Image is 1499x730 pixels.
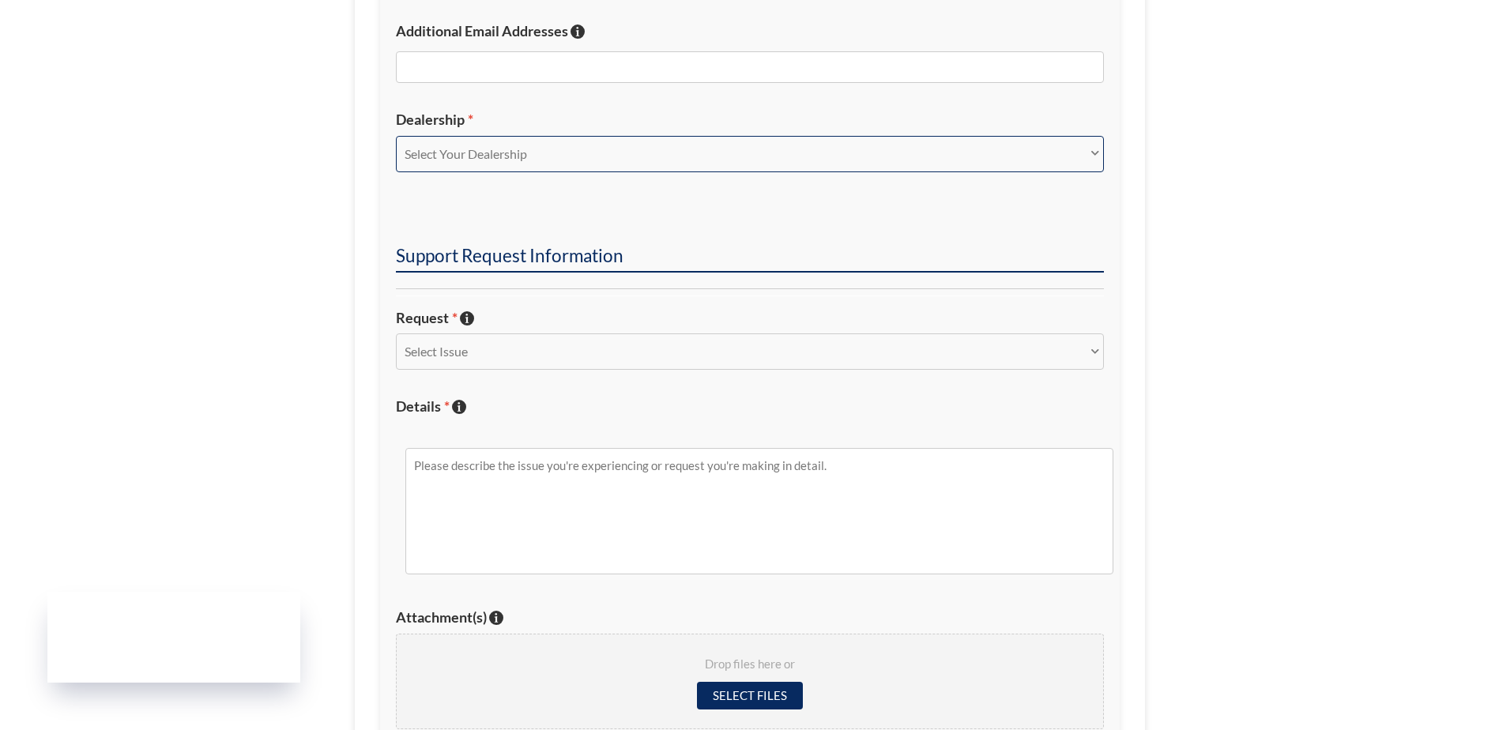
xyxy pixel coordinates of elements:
iframe: Garber Digital Marketing Status [47,592,300,683]
h2: Support Request Information [396,244,1104,273]
span: Additional Email Addresses [396,22,568,40]
span: Attachment(s) [396,608,487,626]
span: Request [396,309,458,326]
span: Drop files here or [416,653,1084,675]
input: Select files [697,682,803,709]
span: Details [396,397,450,415]
label: Dealership [396,111,1104,129]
